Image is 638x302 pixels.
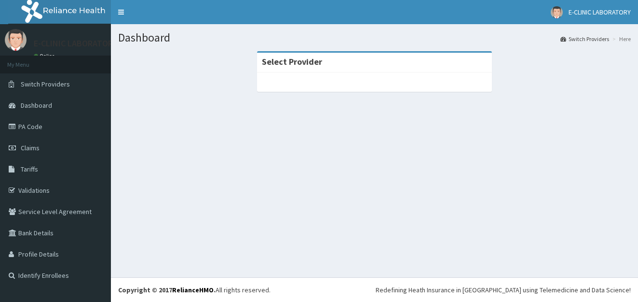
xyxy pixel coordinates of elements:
span: Switch Providers [21,80,70,88]
h1: Dashboard [118,31,631,44]
a: Online [34,53,57,59]
strong: Copyright © 2017 . [118,286,216,294]
img: User Image [5,29,27,51]
a: Switch Providers [560,35,609,43]
span: E-CLINIC LABORATORY [569,8,631,16]
strong: Select Provider [262,56,322,67]
img: User Image [551,6,563,18]
div: Redefining Heath Insurance in [GEOGRAPHIC_DATA] using Telemedicine and Data Science! [376,285,631,295]
p: E-CLINIC LABORATORY [34,39,117,48]
span: Dashboard [21,101,52,110]
li: Here [610,35,631,43]
footer: All rights reserved. [111,277,638,302]
span: Tariffs [21,165,38,173]
span: Claims [21,144,40,152]
a: RelianceHMO [172,286,214,294]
